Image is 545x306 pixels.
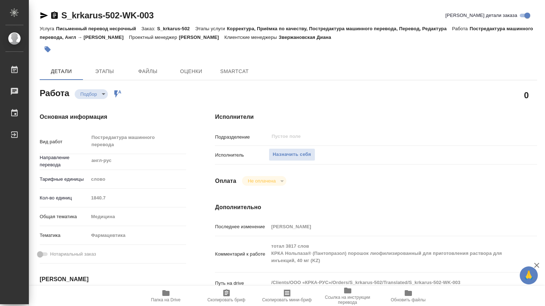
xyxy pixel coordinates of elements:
input: Пустое поле [88,193,186,203]
span: 🙏 [523,268,535,283]
p: Направление перевода [40,154,88,168]
h4: Дополнительно [215,203,537,212]
p: Подразделение [215,134,269,141]
div: слово [88,173,186,185]
h2: 0 [524,89,529,101]
button: Скопировать ссылку для ЯМессенджера [40,11,48,20]
h4: [PERSON_NAME] [40,275,186,284]
button: Скопировать ссылку [50,11,59,20]
span: Этапы [87,67,122,76]
div: Медицина [88,211,186,223]
p: Исполнитель [215,152,269,159]
p: Этапы услуги [195,26,227,31]
input: Пустое поле [269,221,510,232]
button: Не оплачена [246,178,278,184]
p: Комментарий к работе [215,251,269,258]
span: Оценки [174,67,208,76]
p: Вид работ [40,138,88,145]
button: Скопировать мини-бриф [257,286,317,306]
span: Обновить файлы [391,297,426,302]
h2: Работа [40,86,69,99]
p: Услуга [40,26,56,31]
span: Нотариальный заказ [50,251,96,258]
span: Назначить себя [273,150,311,159]
button: Скопировать бриф [196,286,257,306]
p: Корректура, Приёмка по качеству, Постредактура машинного перевода, Перевод, Редактура [227,26,452,31]
textarea: /Clients/ООО «КРКА-РУС»/Orders/S_krkarus-502/Translated/S_krkarus-502-WK-003 [269,276,510,289]
p: Звержановская Диана [279,35,337,40]
a: S_krkarus-502-WK-003 [61,10,154,20]
p: [PERSON_NAME] [179,35,224,40]
span: Ссылка на инструкции перевода [322,295,374,305]
button: 🙏 [520,266,538,284]
div: Подбор [75,89,108,99]
h4: Основная информация [40,113,186,121]
span: SmartCat [217,67,252,76]
div: Подбор [242,176,286,186]
span: [PERSON_NAME] детали заказа [445,12,517,19]
p: Общая тематика [40,213,88,220]
div: Фармацевтика [88,229,186,242]
h4: Оплата [215,177,236,185]
span: Скопировать мини-бриф [262,297,312,302]
p: Тематика [40,232,88,239]
button: Назначить себя [269,148,315,161]
p: Тарифные единицы [40,176,88,183]
span: Детали [44,67,79,76]
p: Проектный менеджер [129,35,179,40]
h4: Исполнители [215,113,537,121]
button: Обновить файлы [378,286,439,306]
p: Последнее изменение [215,223,269,230]
span: Папка на Drive [151,297,181,302]
button: Подбор [78,91,99,97]
p: Заказ: [141,26,157,31]
p: Кол-во единиц [40,194,88,202]
textarea: тотал 3817 слов КРКА Нольпаза® (Пантопразол) порошок лиофилизированный для приготовления раствора... [269,240,510,267]
p: Клиентские менеджеры [224,35,279,40]
p: S_krkarus-502 [157,26,195,31]
button: Ссылка на инструкции перевода [317,286,378,306]
p: Путь на drive [215,280,269,287]
p: Письменный перевод несрочный [56,26,141,31]
span: Файлы [131,67,165,76]
input: Пустое поле [271,132,493,141]
p: Работа [452,26,470,31]
span: Скопировать бриф [207,297,245,302]
button: Добавить тэг [40,41,56,57]
button: Папка на Drive [136,286,196,306]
